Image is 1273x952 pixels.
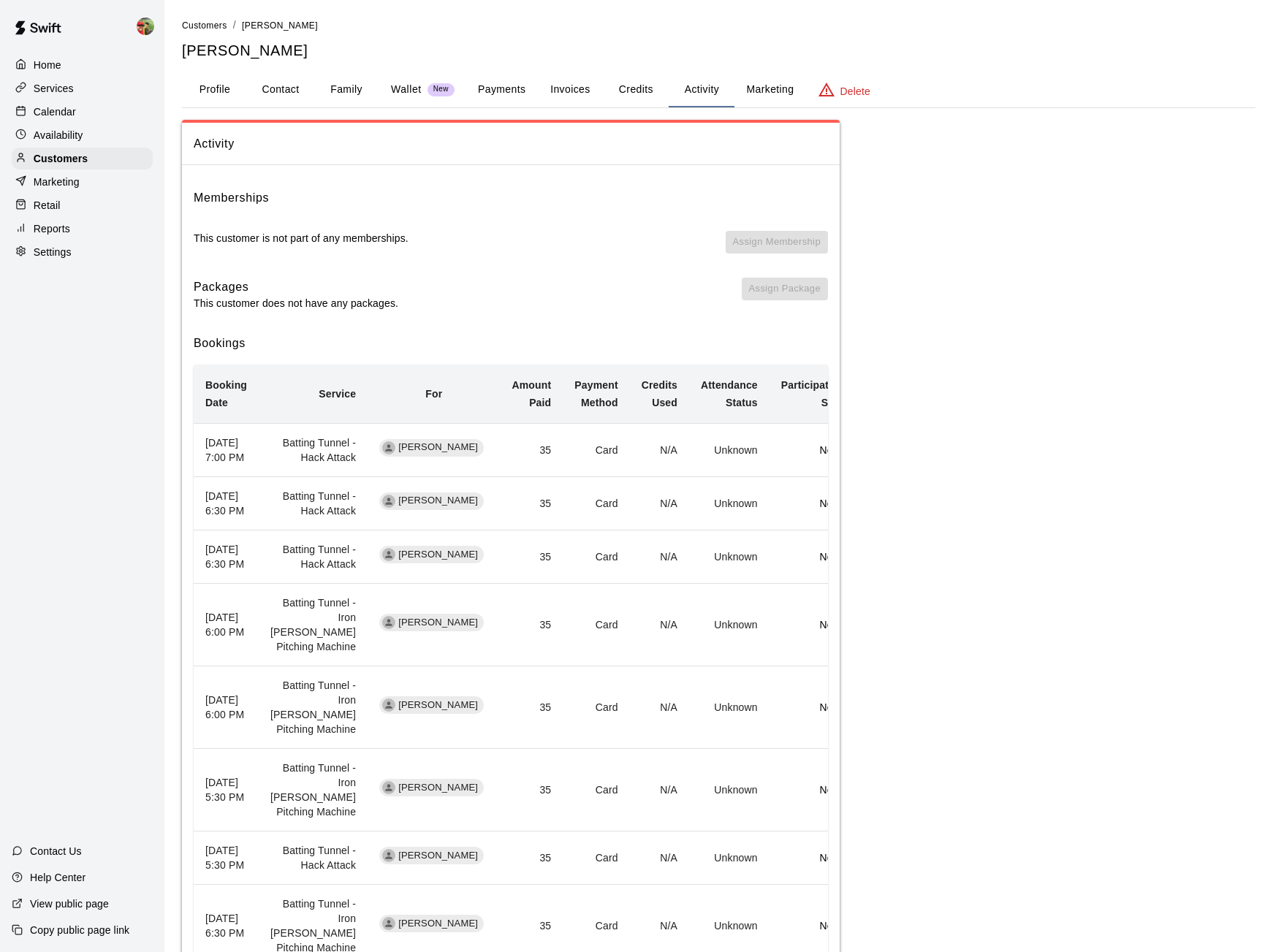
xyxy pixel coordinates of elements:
button: Payments [466,72,537,107]
th: [DATE] 7:00 PM [194,423,259,476]
div: basic tabs example [182,72,1255,107]
div: David Madden [382,441,395,454]
div: David Madden [382,849,395,862]
td: 35 [501,584,563,666]
td: Card [563,831,629,885]
p: None [781,700,845,715]
td: Batting Tunnel - Hack Attack [259,530,368,584]
span: [PERSON_NAME] [392,548,484,562]
a: Reports [12,218,153,240]
span: [PERSON_NAME] [392,917,484,931]
p: None [781,782,845,797]
th: [DATE] 5:30 PM [194,749,259,831]
td: Unknown [689,530,769,584]
button: Contact [248,72,313,107]
span: [PERSON_NAME] [392,441,484,454]
td: N/A [630,666,689,749]
td: 35 [501,666,563,749]
p: This customer is not part of any memberships. [194,231,408,245]
a: Customers [182,19,227,31]
p: Copy public page link [30,923,129,937]
td: N/A [630,530,689,584]
span: New [427,85,455,94]
span: Customers [182,20,227,31]
td: Card [563,477,629,530]
a: Retail [12,194,153,216]
td: Card [563,530,629,584]
p: Services [34,81,74,96]
p: This customer does not have any packages. [194,296,398,311]
div: Matthew Cotter [134,12,164,41]
b: Booking Date [205,379,247,408]
td: 35 [501,477,563,530]
td: Batting Tunnel - Hack Attack [259,423,368,476]
td: N/A [630,831,689,885]
td: Batting Tunnel - Iron [PERSON_NAME] Pitching Machine [259,584,368,666]
td: 35 [501,530,563,584]
b: Attendance Status [701,379,758,408]
span: [PERSON_NAME] [392,494,484,508]
span: You don't have any packages [742,278,828,311]
p: Contact Us [30,844,82,858]
span: Activity [194,134,828,153]
button: Credits [603,72,669,107]
span: [PERSON_NAME] [392,849,484,863]
a: Customers [12,148,153,170]
p: View public page [30,896,109,911]
td: Unknown [689,584,769,666]
p: Wallet [391,82,422,97]
td: Unknown [689,749,769,831]
div: Settings [12,241,153,263]
p: Calendar [34,104,76,119]
p: Customers [34,151,88,166]
th: [DATE] 6:30 PM [194,477,259,530]
h6: Memberships [194,189,269,207]
p: None [781,549,845,564]
td: 35 [501,423,563,476]
p: None [781,918,845,933]
td: Card [563,666,629,749]
span: [PERSON_NAME] [392,781,484,795]
th: [DATE] 6:00 PM [194,666,259,749]
td: Card [563,584,629,666]
td: Unknown [689,477,769,530]
span: [PERSON_NAME] [392,616,484,630]
span: [PERSON_NAME] [392,698,484,712]
td: N/A [630,584,689,666]
b: For [425,388,442,400]
p: None [781,617,845,632]
td: Unknown [689,831,769,885]
td: N/A [630,423,689,476]
p: Home [34,58,61,72]
td: Card [563,423,629,476]
td: N/A [630,749,689,831]
img: Matthew Cotter [137,18,154,35]
h5: [PERSON_NAME] [182,41,1255,61]
span: [PERSON_NAME] [242,20,318,31]
p: Retail [34,198,61,213]
b: Payment Method [574,379,617,408]
div: Marketing [12,171,153,193]
p: Help Center [30,870,85,885]
a: Services [12,77,153,99]
nav: breadcrumb [182,18,1255,34]
div: David Madden [382,495,395,508]
div: David Madden [382,917,395,930]
td: Unknown [689,666,769,749]
button: Invoices [537,72,603,107]
p: None [781,850,845,865]
p: Marketing [34,175,80,189]
p: Availability [34,128,83,142]
div: David Madden [382,781,395,794]
td: Batting Tunnel - Hack Attack [259,831,368,885]
a: Home [12,54,153,76]
td: N/A [630,477,689,530]
td: Unknown [689,423,769,476]
td: Batting Tunnel - Iron [PERSON_NAME] Pitching Machine [259,749,368,831]
a: Calendar [12,101,153,123]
